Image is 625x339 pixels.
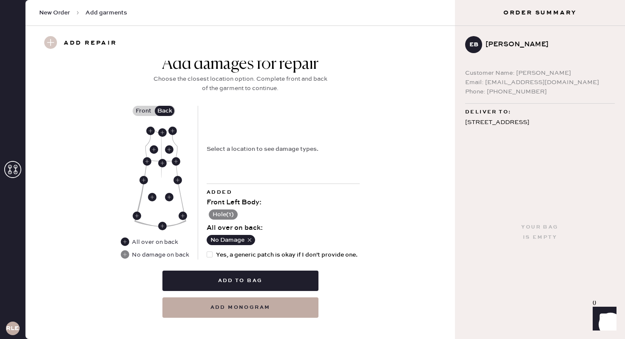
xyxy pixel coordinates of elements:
[154,106,175,116] label: Back
[469,42,478,48] h3: EB
[521,222,558,243] div: Your bag is empty
[64,36,117,51] h3: Add repair
[6,325,20,331] h3: RLESA
[121,250,189,260] div: No damage on back
[158,159,167,167] div: Back Center Waistband
[158,222,167,230] div: Back Center Hem
[209,209,238,220] button: Hole(1)
[179,212,187,220] div: Back Right Side Seam
[172,157,180,166] div: Back Right Waistband
[207,235,255,245] button: No Damage
[121,237,179,247] div: All over on back
[150,145,158,154] div: Back Left Body
[207,223,360,233] div: All over on back :
[465,68,615,78] div: Customer Name: [PERSON_NAME]
[207,198,360,208] div: Front Left Body :
[165,193,173,201] div: Back Right Skirt Body
[133,212,141,220] div: Back Left Side Seam
[132,250,189,260] div: No damage on back
[151,74,330,93] div: Choose the closest location option. Complete front and back of the garment to continue.
[39,8,70,17] span: New Order
[165,145,173,154] div: Back Right Body
[173,176,182,184] div: Back Right Side Seam
[132,237,178,247] div: All over on back
[168,127,177,135] div: Back Right Shoulder
[486,40,608,50] div: [PERSON_NAME]
[162,297,318,318] button: add monogram
[207,187,360,198] div: Added
[585,301,621,337] iframe: Front Chat
[465,117,615,150] div: [STREET_ADDRESS] Apt 502 [US_STATE] , NY 10025
[158,128,167,137] div: Back Center Neckline
[139,176,148,184] div: Back Left Side Seam
[85,8,127,17] span: Add garments
[455,8,625,17] h3: Order Summary
[134,127,186,227] img: Garment image
[465,87,615,96] div: Phone: [PHONE_NUMBER]
[143,157,151,166] div: Back Left Waistband
[133,106,154,116] label: Front
[465,78,615,87] div: Email: [EMAIL_ADDRESS][DOMAIN_NAME]
[146,127,155,135] div: Back Left Shoulder
[151,54,330,74] div: Add damages for repair
[148,193,156,201] div: Back Left Skirt Body
[465,107,511,117] span: Deliver to:
[207,144,318,154] div: Select a location to see damage types.
[216,250,358,260] span: Yes, a generic patch is okay if I don't provide one.
[162,271,318,291] button: Add to bag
